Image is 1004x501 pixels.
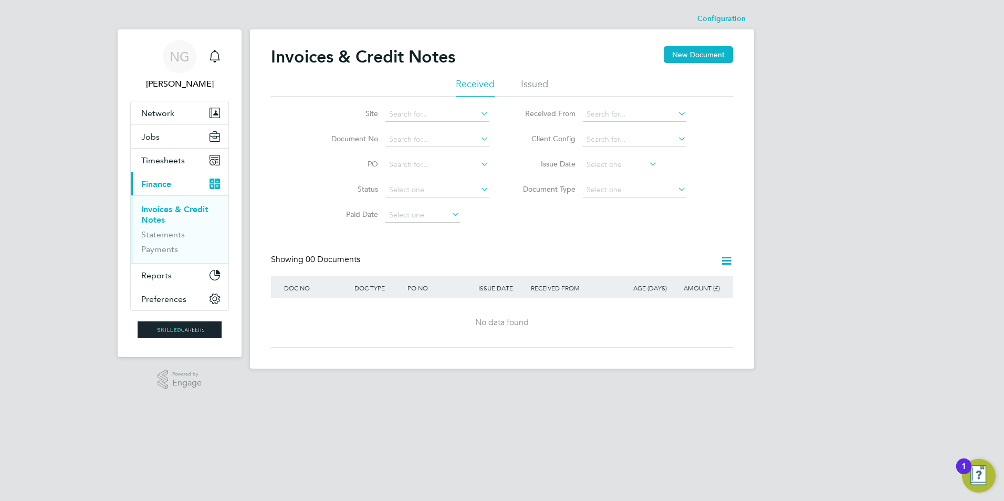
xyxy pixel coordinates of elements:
[318,210,378,219] label: Paid Date
[385,208,460,223] input: Select one
[131,264,228,287] button: Reports
[318,184,378,194] label: Status
[138,321,222,338] img: skilledcareers-logo-retina.png
[515,159,576,169] label: Issue Date
[141,294,186,304] span: Preferences
[130,321,229,338] a: Go to home page
[131,195,228,263] div: Finance
[130,40,229,90] a: NG[PERSON_NAME]
[528,276,616,300] div: RECEIVED FROM
[131,101,228,124] button: Network
[141,204,208,225] a: Invoices & Credit Notes
[131,172,228,195] button: Finance
[670,276,723,300] div: AMOUNT (£)
[385,107,489,122] input: Search for...
[318,134,378,143] label: Document No
[172,379,202,388] span: Engage
[616,276,670,300] div: AGE (DAYS)
[141,155,185,165] span: Timesheets
[131,149,228,172] button: Timesheets
[141,270,172,280] span: Reports
[521,78,548,97] li: Issued
[385,183,489,197] input: Select one
[583,132,686,147] input: Search for...
[141,132,160,142] span: Jobs
[962,459,996,493] button: Open Resource Center, 1 new notification
[118,29,242,357] nav: Main navigation
[515,184,576,194] label: Document Type
[385,132,489,147] input: Search for...
[583,158,657,172] input: Select one
[170,50,190,64] span: NG
[141,229,185,239] a: Statements
[131,125,228,148] button: Jobs
[130,78,229,90] span: Nikki Grassby
[697,8,746,29] li: Configuration
[141,108,174,118] span: Network
[515,109,576,118] label: Received From
[318,159,378,169] label: PO
[515,134,576,143] label: Client Config
[583,183,686,197] input: Select one
[141,244,178,254] a: Payments
[271,46,455,67] h2: Invoices & Credit Notes
[456,78,495,97] li: Received
[172,370,202,379] span: Powered by
[664,46,733,63] button: New Document
[158,370,202,390] a: Powered byEngage
[131,287,228,310] button: Preferences
[271,254,362,265] div: Showing
[141,179,171,189] span: Finance
[306,254,360,265] span: 00 Documents
[405,276,475,300] div: PO NO
[281,317,723,328] div: No data found
[318,109,378,118] label: Site
[961,466,966,480] div: 1
[385,158,489,172] input: Search for...
[281,276,352,300] div: DOC NO
[352,276,405,300] div: DOC TYPE
[583,107,686,122] input: Search for...
[476,276,529,300] div: ISSUE DATE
